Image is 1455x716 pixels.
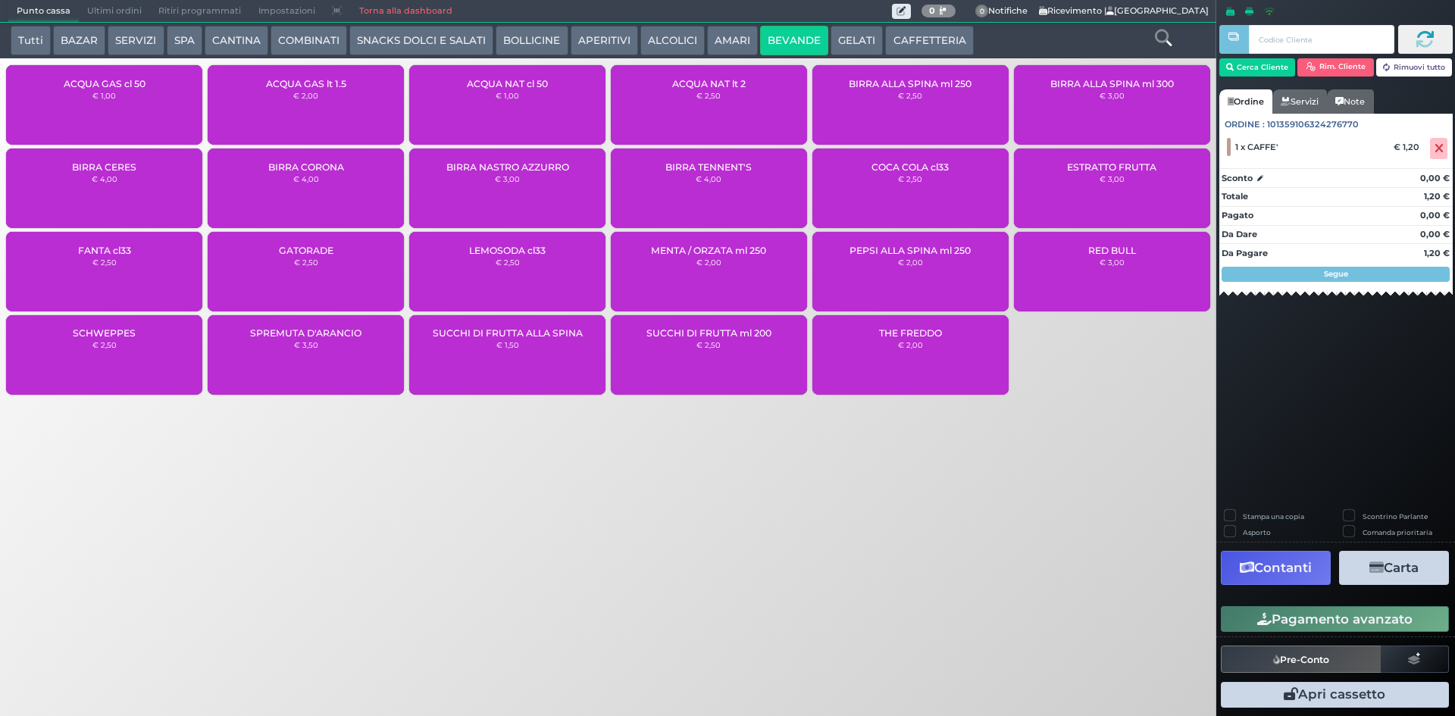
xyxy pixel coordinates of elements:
[446,161,569,173] span: BIRRA NASTRO AZZURRO
[1221,606,1449,632] button: Pagamento avanzato
[279,245,333,256] span: GATORADE
[898,258,923,267] small: € 2,00
[293,174,319,183] small: € 4,00
[760,26,828,56] button: BEVANDE
[73,327,136,339] span: SCHWEPPES
[831,26,883,56] button: GELATI
[1222,172,1253,185] strong: Sconto
[167,26,202,56] button: SPA
[1100,174,1125,183] small: € 3,00
[250,327,361,339] span: SPREMUTA D'ARANCIO
[1424,191,1450,202] strong: 1,20 €
[150,1,249,22] span: Ritiri programmati
[1327,89,1373,114] a: Note
[1222,229,1257,239] strong: Da Dare
[707,26,758,56] button: AMARI
[433,327,583,339] span: SUCCHI DI FRUTTA ALLA SPINA
[672,78,746,89] span: ACQUA NAT lt 2
[1324,269,1348,279] strong: Segue
[1221,551,1331,585] button: Contanti
[696,91,721,100] small: € 2,50
[1243,511,1304,521] label: Stampa una copia
[79,1,150,22] span: Ultimi ordini
[871,161,949,173] span: COCA COLA cl33
[665,161,752,173] span: BIRRA TENNENT'S
[1363,527,1432,537] label: Comanda prioritaria
[496,91,519,100] small: € 1,00
[1050,78,1174,89] span: BIRRA ALLA SPINA ml 300
[293,91,318,100] small: € 2,00
[11,26,51,56] button: Tutti
[294,258,318,267] small: € 2,50
[108,26,164,56] button: SERVIZI
[467,78,548,89] span: ACQUA NAT cl 50
[1100,258,1125,267] small: € 3,00
[1363,511,1428,521] label: Scontrino Parlante
[571,26,638,56] button: APERITIVI
[92,91,116,100] small: € 1,00
[92,174,117,183] small: € 4,00
[1391,142,1427,152] div: € 1,20
[1221,682,1449,708] button: Apri cassetto
[885,26,973,56] button: CAFFETTERIA
[640,26,705,56] button: ALCOLICI
[1219,89,1272,114] a: Ordine
[898,91,922,100] small: € 2,50
[271,26,347,56] button: COMBINATI
[1225,118,1265,131] span: Ordine :
[898,174,922,183] small: € 2,50
[92,340,117,349] small: € 2,50
[350,1,460,22] a: Torna alla dashboard
[496,340,519,349] small: € 1,50
[78,245,131,256] span: FANTA cl33
[495,174,520,183] small: € 3,00
[1267,118,1359,131] span: 101359106324276770
[205,26,268,56] button: CANTINA
[1235,142,1278,152] span: 1 x CAFFE'
[250,1,324,22] span: Impostazioni
[849,78,972,89] span: BIRRA ALLA SPINA ml 250
[1339,551,1449,585] button: Carta
[850,245,971,256] span: PEPSI ALLA SPINA ml 250
[469,245,546,256] span: LEMOSODA cl33
[266,78,346,89] span: ACQUA GAS lt 1.5
[1222,191,1248,202] strong: Totale
[1420,229,1450,239] strong: 0,00 €
[1249,25,1394,54] input: Codice Cliente
[696,258,721,267] small: € 2,00
[53,26,105,56] button: BAZAR
[1297,58,1374,77] button: Rim. Cliente
[294,340,318,349] small: € 3,50
[879,327,942,339] span: THE FREDDO
[696,340,721,349] small: € 2,50
[496,26,568,56] button: BOLLICINE
[1376,58,1453,77] button: Rimuovi tutto
[8,1,79,22] span: Punto cassa
[696,174,721,183] small: € 4,00
[646,327,771,339] span: SUCCHI DI FRUTTA ml 200
[1100,91,1125,100] small: € 3,00
[268,161,344,173] span: BIRRA CORONA
[1420,173,1450,183] strong: 0,00 €
[1222,248,1268,258] strong: Da Pagare
[1221,646,1381,673] button: Pre-Conto
[349,26,493,56] button: SNACKS DOLCI E SALATI
[1243,527,1271,537] label: Asporto
[898,340,923,349] small: € 2,00
[1424,248,1450,258] strong: 1,20 €
[1219,58,1296,77] button: Cerca Cliente
[651,245,766,256] span: MENTA / ORZATA ml 250
[1420,210,1450,220] strong: 0,00 €
[64,78,145,89] span: ACQUA GAS cl 50
[929,5,935,16] b: 0
[1222,210,1253,220] strong: Pagato
[1067,161,1156,173] span: ESTRATTO FRUTTA
[72,161,136,173] span: BIRRA CERES
[975,5,989,18] span: 0
[496,258,520,267] small: € 2,50
[92,258,117,267] small: € 2,50
[1088,245,1136,256] span: RED BULL
[1272,89,1327,114] a: Servizi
